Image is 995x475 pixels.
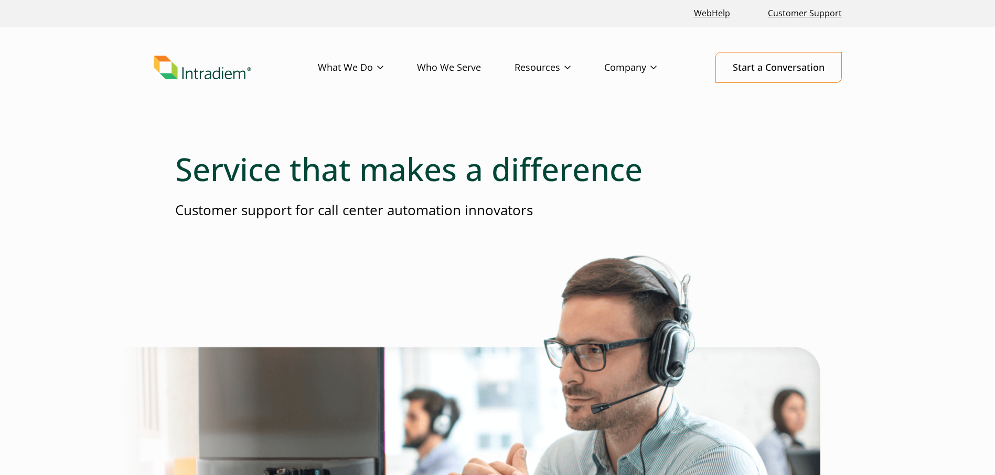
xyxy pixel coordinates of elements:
[604,52,690,83] a: Company
[515,52,604,83] a: Resources
[175,150,820,188] h1: Service that makes a difference
[318,52,417,83] a: What We Do
[715,52,842,83] a: Start a Conversation
[764,2,846,25] a: Customer Support
[417,52,515,83] a: Who We Serve
[154,56,251,80] img: Intradiem
[154,56,318,80] a: Link to homepage of Intradiem
[690,2,734,25] a: Link opens in a new window
[175,200,820,220] p: Customer support for call center automation innovators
